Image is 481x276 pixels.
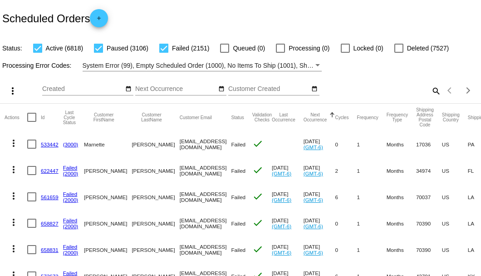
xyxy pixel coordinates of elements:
mat-icon: date_range [218,85,225,93]
a: Failed [63,191,78,197]
mat-icon: more_vert [7,85,18,96]
span: Failed [231,247,245,253]
button: Change sorting for CustomerLastName [132,112,171,122]
button: Change sorting for CustomerFirstName [84,112,123,122]
mat-icon: search [430,84,441,98]
mat-cell: 2 [335,157,357,184]
mat-icon: more_vert [8,243,19,254]
mat-cell: [PERSON_NAME] [132,157,179,184]
mat-cell: [PERSON_NAME] [84,210,132,236]
a: 561659 [41,194,59,200]
mat-icon: more_vert [8,164,19,175]
a: Failed [63,165,78,171]
a: (2000) [63,171,79,176]
mat-cell: [DATE] [272,157,304,184]
mat-cell: [PERSON_NAME] [132,184,179,210]
span: Failed (2151) [172,43,210,54]
mat-cell: US [442,210,468,236]
mat-cell: [PERSON_NAME] [132,131,179,157]
a: 622447 [41,168,59,174]
a: 533442 [41,141,59,147]
a: (GMT-6) [304,144,323,150]
mat-cell: [DATE] [272,184,304,210]
mat-cell: [PERSON_NAME] [84,184,132,210]
button: Change sorting for CustomerEmail [180,115,212,120]
button: Change sorting for Frequency [357,115,378,120]
button: Change sorting for ShippingCountry [442,112,460,122]
mat-cell: 1 [357,236,386,263]
a: Failed [63,270,78,276]
a: (GMT-6) [304,171,323,176]
mat-icon: more_vert [8,191,19,201]
mat-cell: [EMAIL_ADDRESS][DOMAIN_NAME] [180,157,231,184]
button: Change sorting for LastProcessingCycleId [63,110,76,125]
input: Created [42,85,124,93]
mat-cell: US [442,131,468,157]
mat-icon: check [252,165,263,176]
mat-cell: [PERSON_NAME] [132,236,179,263]
button: Change sorting for FrequencyType [387,112,408,122]
mat-cell: [DATE] [304,184,335,210]
span: Failed [231,221,245,226]
span: Deleted (7527) [407,43,449,54]
span: Failed [231,168,245,174]
a: (2000) [63,197,79,203]
mat-icon: add [93,15,104,26]
a: (GMT-6) [304,250,323,256]
mat-select: Filter by Processing Error Codes [83,60,322,71]
mat-cell: 0 [335,210,357,236]
mat-cell: 70037 [416,184,442,210]
mat-cell: 6 [335,184,357,210]
a: (2000) [63,250,79,256]
button: Previous page [441,81,459,100]
mat-cell: 1 [357,131,386,157]
h2: Scheduled Orders [2,9,108,27]
mat-cell: US [442,157,468,184]
span: Paused (3106) [107,43,148,54]
button: Change sorting for ShippingPostcode [416,107,434,127]
button: Change sorting for LastOccurrenceUtc [272,112,295,122]
mat-cell: 17036 [416,131,442,157]
mat-cell: Months [387,131,416,157]
mat-cell: [EMAIL_ADDRESS][DOMAIN_NAME] [180,236,231,263]
span: Queued (0) [233,43,265,54]
mat-icon: check [252,191,263,202]
input: Customer Created [228,85,310,93]
a: (3000) [63,141,79,147]
mat-cell: 0 [335,236,357,263]
mat-icon: date_range [125,85,132,93]
mat-icon: check [252,244,263,255]
mat-cell: [DATE] [272,236,304,263]
a: (GMT-6) [272,223,291,229]
mat-icon: more_vert [8,138,19,149]
mat-icon: more_vert [8,217,19,228]
span: Status: [2,45,22,52]
mat-cell: 70390 [416,236,442,263]
span: Active (6818) [46,43,83,54]
button: Change sorting for Status [231,115,244,120]
mat-cell: [DATE] [272,210,304,236]
mat-cell: [DATE] [304,131,335,157]
mat-cell: Months [387,184,416,210]
mat-cell: 34974 [416,157,442,184]
mat-cell: [PERSON_NAME] [84,157,132,184]
a: (GMT-6) [272,197,291,203]
mat-cell: 70390 [416,210,442,236]
input: Next Occurrence [135,85,217,93]
span: Locked (0) [353,43,383,54]
mat-cell: [EMAIL_ADDRESS][DOMAIN_NAME] [180,184,231,210]
mat-cell: US [442,236,468,263]
a: 658827 [41,221,59,226]
span: Processing (0) [289,43,329,54]
a: Failed [63,217,78,223]
a: (GMT-6) [272,250,291,256]
mat-header-cell: Actions [5,104,27,131]
mat-cell: Months [387,210,416,236]
mat-cell: Months [387,157,416,184]
mat-cell: Marnette [84,131,132,157]
mat-cell: US [442,184,468,210]
mat-cell: [PERSON_NAME] [132,210,179,236]
mat-cell: [EMAIL_ADDRESS][DOMAIN_NAME] [180,131,231,157]
a: Failed [63,244,78,250]
span: Failed [231,194,245,200]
